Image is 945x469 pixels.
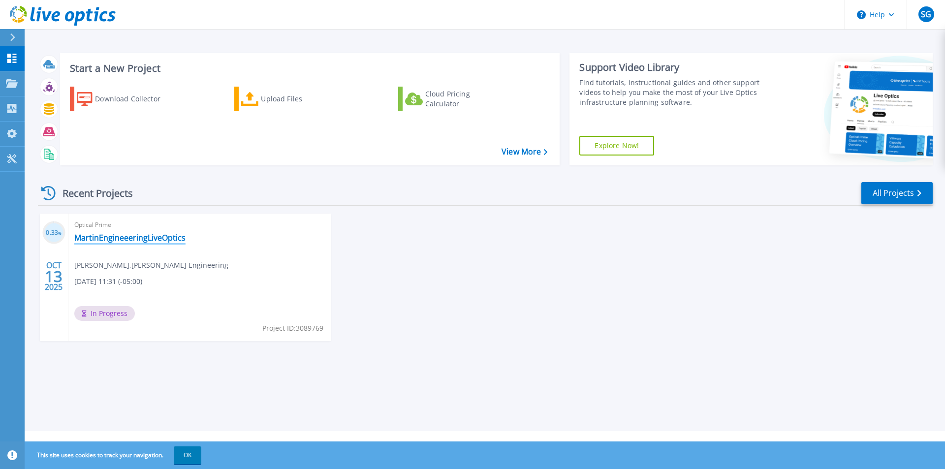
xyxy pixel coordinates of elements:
[70,63,547,74] h3: Start a New Project
[234,87,344,111] a: Upload Files
[27,446,201,464] span: This site uses cookies to track your navigation.
[262,323,323,334] span: Project ID: 3089769
[74,276,142,287] span: [DATE] 11:31 (-05:00)
[174,446,201,464] button: OK
[42,227,65,239] h3: 0.33
[45,272,63,281] span: 13
[425,89,504,109] div: Cloud Pricing Calculator
[502,147,547,156] a: View More
[579,61,764,74] div: Support Video Library
[38,181,146,205] div: Recent Projects
[579,78,764,107] div: Find tutorials, instructional guides and other support videos to help you make the most of your L...
[861,182,933,204] a: All Projects
[74,233,186,243] a: MartinEngineeeringLiveOptics
[74,260,228,271] span: [PERSON_NAME] , [PERSON_NAME] Engineering
[261,89,340,109] div: Upload Files
[579,136,654,156] a: Explore Now!
[921,10,931,18] span: SG
[70,87,180,111] a: Download Collector
[44,258,63,294] div: OCT 2025
[74,219,325,230] span: Optical Prime
[398,87,508,111] a: Cloud Pricing Calculator
[95,89,174,109] div: Download Collector
[58,230,62,236] span: %
[74,306,135,321] span: In Progress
